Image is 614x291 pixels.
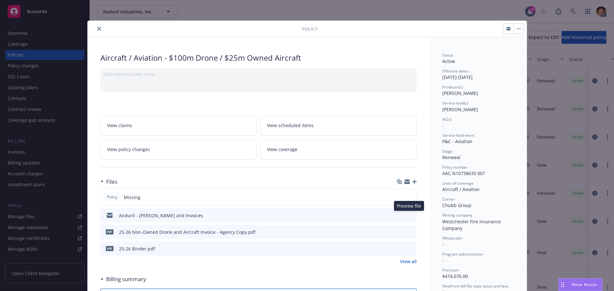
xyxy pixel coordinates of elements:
[442,68,514,80] div: [DATE] - [DATE]
[442,165,468,170] span: Policy number
[442,218,502,231] span: Westchester Fire Insurance Company
[442,90,478,96] span: [PERSON_NAME]
[442,122,444,128] span: -
[103,71,414,78] div: Add internal notes here...
[442,154,460,160] span: Renewal
[442,117,452,122] span: AC(s)
[442,273,468,279] span: $474,076.00
[124,194,140,201] span: Missing
[442,133,474,138] span: Service lead team
[408,245,414,252] button: preview file
[100,115,257,135] a: View claims
[394,201,424,211] div: Preview file
[106,229,114,234] span: pdf
[442,68,468,74] span: Effective dates
[442,202,471,208] span: Chubb Group
[442,241,444,247] span: -
[119,212,203,219] div: Anduril - [PERSON_NAME] and Invoices
[442,212,472,218] span: Writing company
[302,26,318,32] span: Policy
[100,275,146,283] div: Billing summary
[106,275,146,283] h3: Billing summary
[106,246,114,251] span: pdf
[260,139,417,159] a: View coverage
[100,139,257,159] a: View policy changes
[442,138,472,144] span: P&C - Aviation
[107,146,150,153] span: View policy changes
[100,52,417,63] div: Aircraft / Aviation - $100m Drone / $25m Owned Aircraft
[408,212,414,219] button: preview file
[442,196,455,202] span: Carrier
[106,178,117,186] h3: Files
[106,194,119,200] span: Policy
[572,282,597,287] span: Nova Assist
[107,122,132,129] span: View claims
[442,180,474,186] span: Lines of coverage
[95,25,103,33] button: close
[442,186,480,192] span: Aircraft / Aviation
[442,58,455,64] span: Active
[119,229,256,235] div: 25-26 Non-Owned Drone and Aircraft Invoice - Agency Copy.pdf
[442,283,509,289] span: Newfront will file state taxes and fees
[442,84,463,90] span: Producer(s)
[442,52,453,58] span: Status
[267,146,297,153] span: View coverage
[398,229,403,235] button: download file
[260,115,417,135] a: View scheduled items
[119,245,155,252] div: 25-26 Binder.pdf
[267,122,314,129] span: View scheduled items
[559,279,567,291] div: Drag to move
[558,278,602,291] button: Nova Assist
[442,100,468,106] span: Service lead(s)
[442,149,453,154] span: Stage
[442,170,485,176] span: AAC N10738635 007
[100,178,117,186] div: Files
[408,229,414,235] button: preview file
[442,235,462,241] span: Wholesaler
[442,106,478,112] span: [PERSON_NAME]
[442,267,459,273] span: Premium
[442,251,483,257] span: Program administrator
[400,258,417,265] a: View all
[398,245,403,252] button: download file
[398,212,403,219] button: download file
[442,257,444,263] span: -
